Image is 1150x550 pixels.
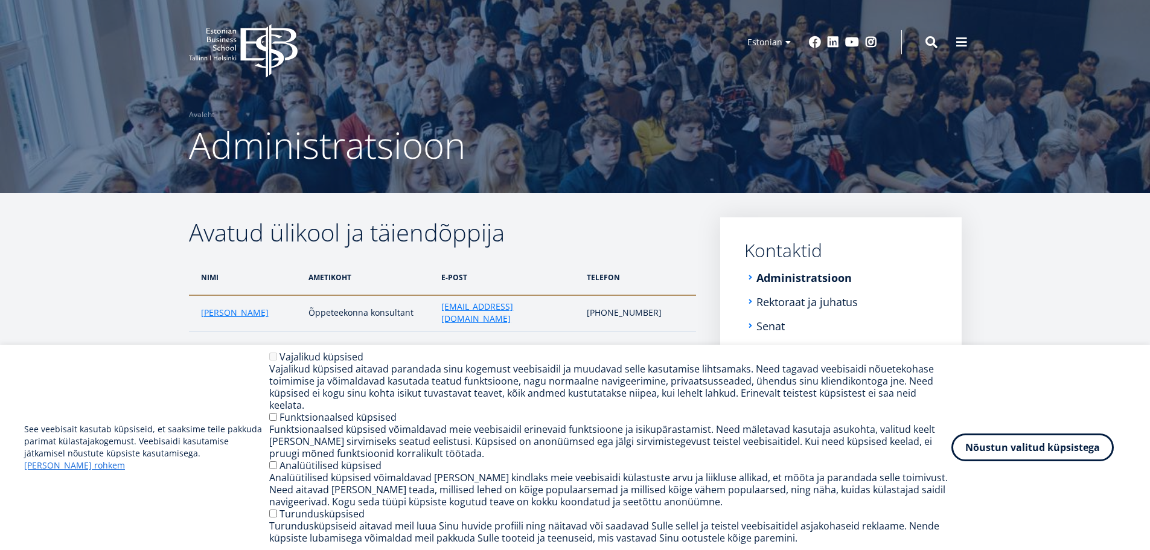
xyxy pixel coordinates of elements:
label: Vajalikud küpsised [280,350,363,363]
div: Funktsionaalsed küpsised võimaldavad meie veebisaidil erinevaid funktsioone ja isikupärastamist. ... [269,423,951,459]
div: Analüütilised küpsised võimaldavad [PERSON_NAME] kindlaks meie veebisaidi külastuste arvu ja liik... [269,472,951,508]
div: Turundusküpsiseid aitavad meil luua Sinu huvide profiili ning näitavad või saadavad Sulle sellel ... [269,520,951,544]
a: Kontaktid [744,241,938,260]
a: Rektoraat ja juhatus [756,296,858,308]
th: nimi [189,260,302,295]
th: telefon [581,260,695,295]
a: Facebook [809,36,821,48]
a: [PERSON_NAME] [201,307,269,319]
h2: Avatud ülikool ja täiendõppija [189,217,696,248]
a: Administratsioon [756,272,852,284]
td: [PHONE_NUMBER] [581,295,695,331]
a: Instagram [865,36,877,48]
a: Avaleht [189,109,214,121]
a: [PERSON_NAME] rohkem [24,459,125,472]
a: [EMAIL_ADDRESS][DOMAIN_NAME] [441,301,575,325]
th: e-post [435,260,581,295]
label: Analüütilised küpsised [280,459,382,472]
label: Turundusküpsised [280,507,365,520]
button: Nõustun valitud küpsistega [951,433,1114,461]
span: Administratsioon [189,120,465,170]
p: See veebisait kasutab küpsiseid, et saaksime teile pakkuda parimat külastajakogemust. Veebisaidi ... [24,423,269,472]
a: Youtube [845,36,859,48]
a: Senat [756,320,785,332]
label: Funktsionaalsed küpsised [280,411,397,424]
th: ametikoht [302,260,435,295]
td: Õppeteekonna konsultant [302,295,435,331]
div: Vajalikud küpsised aitavad parandada sinu kogemust veebisaidil ja muudavad selle kasutamise lihts... [269,363,951,411]
a: Õppejõud [756,344,807,356]
a: Linkedin [827,36,839,48]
